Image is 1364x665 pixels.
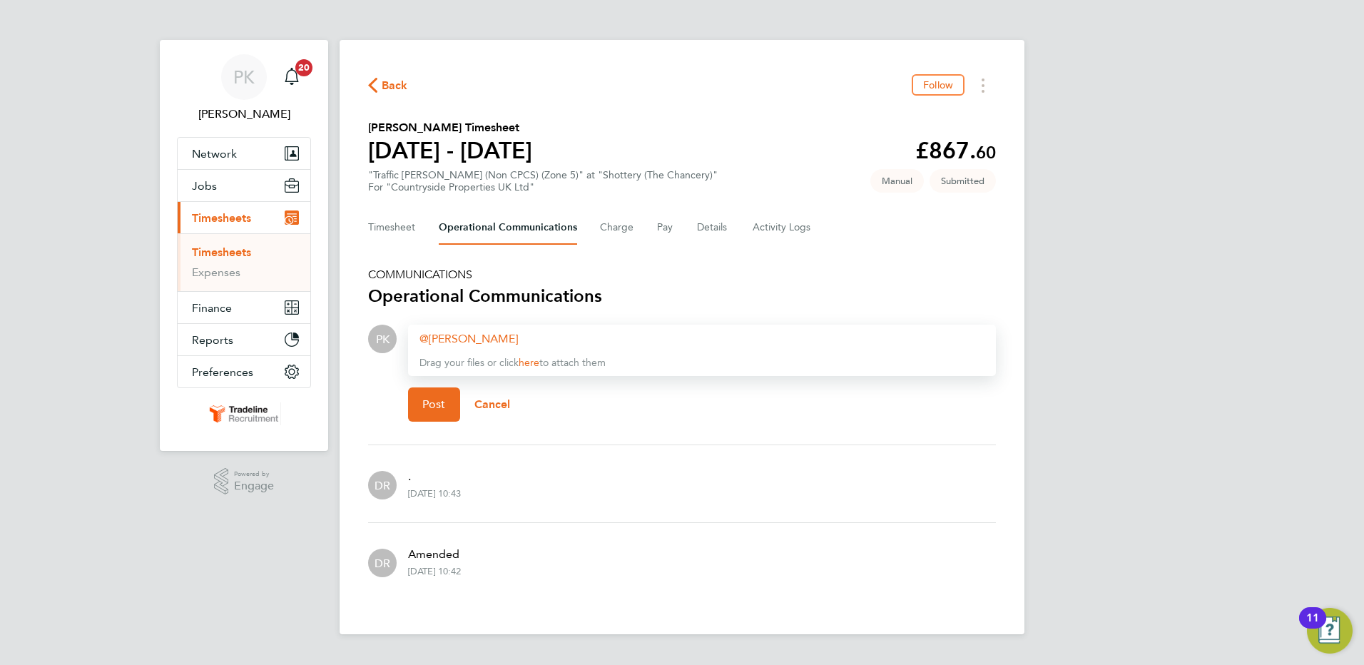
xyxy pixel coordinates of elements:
[368,268,996,282] h5: COMMUNICATIONS
[178,356,310,387] button: Preferences
[192,147,237,161] span: Network
[519,357,539,369] a: here
[408,546,461,563] p: Amended
[192,301,232,315] span: Finance
[422,397,446,412] span: Post
[178,324,310,355] button: Reports
[178,292,310,323] button: Finance
[178,170,310,201] button: Jobs
[923,78,953,91] span: Follow
[870,169,924,193] span: This timesheet was manually created.
[657,210,674,245] button: Pay
[419,330,984,347] div: ​
[192,245,251,259] a: Timesheets
[207,402,281,425] img: tradelinerecruitment-logo-retina.png
[408,468,461,485] p: .
[419,357,606,369] span: Drag your files or click to attach them
[408,566,461,577] div: [DATE] 10:42
[278,54,306,100] a: 20
[178,233,310,291] div: Timesheets
[419,332,518,345] a: [PERSON_NAME]
[192,365,253,379] span: Preferences
[912,74,965,96] button: Follow
[368,136,532,165] h1: [DATE] - [DATE]
[460,387,525,422] button: Cancel
[160,40,328,451] nav: Main navigation
[368,119,532,136] h2: [PERSON_NAME] Timesheet
[178,138,310,169] button: Network
[368,471,397,499] div: Demi Richens
[753,210,813,245] button: Activity Logs
[214,468,275,495] a: Powered byEngage
[368,76,408,94] button: Back
[368,325,397,353] div: Patrick Knight
[474,397,511,411] span: Cancel
[233,68,255,86] span: PK
[439,210,577,245] button: Operational Communications
[192,179,217,193] span: Jobs
[600,210,634,245] button: Charge
[697,210,730,245] button: Details
[368,210,416,245] button: Timesheet
[368,549,397,577] div: Demi Richens
[408,488,461,499] div: [DATE] 10:43
[1307,608,1353,654] button: Open Resource Center, 11 new notifications
[1306,618,1319,636] div: 11
[368,181,718,193] div: For "Countryside Properties UK Ltd"
[192,333,233,347] span: Reports
[192,211,251,225] span: Timesheets
[970,74,996,96] button: Timesheets Menu
[915,137,996,164] app-decimal: £867.
[177,54,311,123] a: PK[PERSON_NAME]
[177,106,311,123] span: Patrick Knight
[976,142,996,163] span: 60
[177,402,311,425] a: Go to home page
[408,387,460,422] button: Post
[192,265,240,279] a: Expenses
[178,202,310,233] button: Timesheets
[368,285,996,308] h3: Operational Communications
[234,480,274,492] span: Engage
[234,468,274,480] span: Powered by
[382,77,408,94] span: Back
[376,331,390,347] span: PK
[930,169,996,193] span: This timesheet is Submitted.
[375,555,390,571] span: DR
[375,477,390,493] span: DR
[295,59,312,76] span: 20
[368,169,718,193] div: "Traffic [PERSON_NAME] (Non CPCS) (Zone 5)" at "Shottery (The Chancery)"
